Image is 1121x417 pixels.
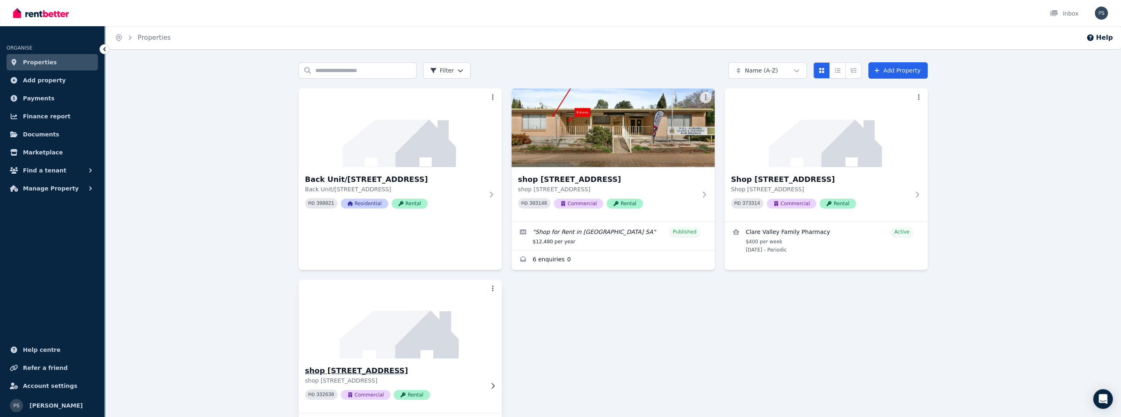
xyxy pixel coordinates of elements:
[23,147,63,157] span: Marketplace
[829,62,846,79] button: Compact list view
[1086,33,1113,43] button: Help
[293,278,507,360] img: shop 3/11 Main North Road, Auburn
[7,90,98,107] a: Payments
[316,201,334,206] code: 398021
[430,66,454,75] span: Filter
[105,26,181,49] nav: Breadcrumb
[138,34,171,41] a: Properties
[308,201,315,206] small: PID
[845,62,862,79] button: Expanded list view
[7,180,98,197] button: Manage Property
[731,185,910,193] p: Shop [STREET_ADDRESS]
[1093,389,1113,409] div: Open Intercom Messenger
[913,92,924,103] button: More options
[725,222,928,258] a: View details for Clare Valley Family Pharmacy
[518,185,697,193] p: shop [STREET_ADDRESS]
[700,92,711,103] button: More options
[23,381,77,391] span: Account settings
[512,250,715,270] a: Enquiries for shop 1/11 Main North Road, Auburn
[734,201,741,206] small: PID
[316,392,334,398] code: 332630
[745,66,778,75] span: Name (A-Z)
[23,363,68,373] span: Refer a friend
[23,93,54,103] span: Payments
[529,201,547,206] code: 303148
[7,45,32,51] span: ORGANISE
[299,280,502,413] a: shop 3/11 Main North Road, Auburnshop [STREET_ADDRESS]shop [STREET_ADDRESS]PID 332630CommercialRe...
[767,199,817,208] span: Commercial
[308,392,315,397] small: PID
[820,199,856,208] span: Rental
[512,88,715,222] a: shop 1/11 Main North Road, Auburnshop [STREET_ADDRESS]shop [STREET_ADDRESS]PID 303148CommercialRe...
[1095,7,1108,20] img: Prabhjot Singh
[725,88,928,222] a: Shop 2/11 Main N Rd, AuburnShop [STREET_ADDRESS]Shop [STREET_ADDRESS]PID 373314CommercialRental
[7,126,98,143] a: Documents
[7,144,98,161] a: Marketplace
[392,199,428,208] span: Rental
[742,201,760,206] code: 373314
[10,399,23,412] img: Prabhjot Singh
[731,174,910,185] h3: Shop [STREET_ADDRESS]
[7,342,98,358] a: Help centre
[868,62,928,79] a: Add Property
[728,62,807,79] button: Name (A-Z)
[521,201,528,206] small: PID
[7,108,98,125] a: Finance report
[341,199,388,208] span: Residential
[487,283,498,295] button: More options
[813,62,862,79] div: View options
[607,199,643,208] span: Rental
[23,345,61,355] span: Help centre
[7,378,98,394] a: Account settings
[512,222,715,250] a: Edit listing: Shop for Rent in Auburn SA
[7,72,98,88] a: Add property
[725,88,928,167] img: Shop 2/11 Main N Rd, Auburn
[299,88,502,222] a: Back Unit/11 Main N Rd, AuburnBack Unit/[STREET_ADDRESS]Back Unit/[STREET_ADDRESS]PID 398021Resid...
[7,360,98,376] a: Refer a friend
[1050,9,1078,18] div: Inbox
[23,111,70,121] span: Finance report
[554,199,604,208] span: Commercial
[23,57,57,67] span: Properties
[23,165,66,175] span: Find a tenant
[23,75,66,85] span: Add property
[512,88,715,167] img: shop 1/11 Main North Road, Auburn
[341,390,391,400] span: Commercial
[518,174,697,185] h3: shop [STREET_ADDRESS]
[305,365,484,376] h3: shop [STREET_ADDRESS]
[7,162,98,179] button: Find a tenant
[23,184,79,193] span: Manage Property
[487,92,498,103] button: More options
[23,129,59,139] span: Documents
[305,174,484,185] h3: Back Unit/[STREET_ADDRESS]
[394,390,430,400] span: Rental
[305,376,484,385] p: shop [STREET_ADDRESS]
[7,54,98,70] a: Properties
[813,62,830,79] button: Card view
[29,401,83,410] span: [PERSON_NAME]
[423,62,471,79] button: Filter
[299,88,502,167] img: Back Unit/11 Main N Rd, Auburn
[13,7,69,19] img: RentBetter
[305,185,484,193] p: Back Unit/[STREET_ADDRESS]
